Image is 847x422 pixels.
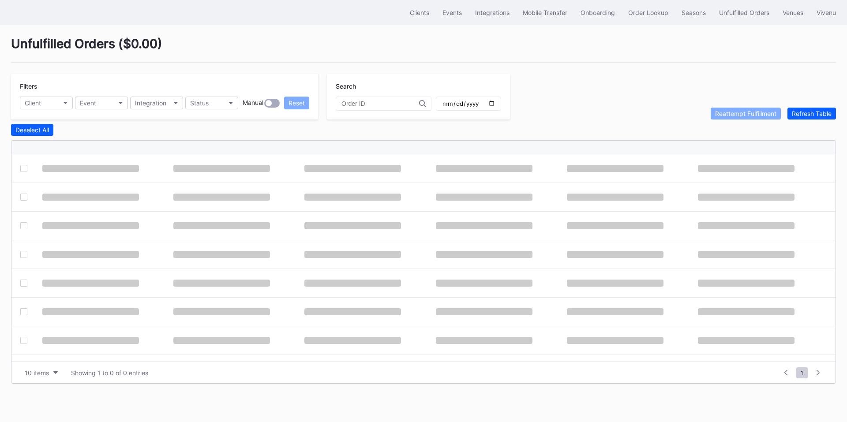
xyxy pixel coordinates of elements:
button: Events [436,4,468,21]
button: Refresh Table [787,108,836,120]
div: Clients [410,9,429,16]
div: Vivenu [817,9,836,16]
div: Order Lookup [628,9,668,16]
button: Unfulfilled Orders [712,4,776,21]
div: Client [25,99,41,107]
div: Onboarding [581,9,615,16]
button: Vivenu [810,4,843,21]
div: Venues [783,9,803,16]
div: 10 items [25,369,49,377]
div: Reattempt Fulfillment [715,110,776,117]
div: Mobile Transfer [523,9,567,16]
div: Refresh Table [792,110,832,117]
div: Showing 1 to 0 of 0 entries [71,369,148,377]
div: Events [442,9,462,16]
input: Order ID [341,100,419,107]
div: Filters [20,82,309,90]
button: Venues [776,4,810,21]
button: Integration [130,97,183,109]
button: 10 items [20,367,62,379]
button: Mobile Transfer [516,4,574,21]
div: Reset [289,99,305,107]
div: Seasons [682,9,706,16]
div: Manual [243,99,263,108]
button: Integrations [468,4,516,21]
div: Deselect All [15,126,49,134]
div: Unfulfilled Orders [719,9,769,16]
button: Reset [284,97,309,109]
div: Event [80,99,96,107]
div: Integrations [475,9,510,16]
button: Order Lookup [622,4,675,21]
div: Unfulfilled Orders ( $0.00 ) [11,36,836,63]
button: Client [20,97,73,109]
div: Status [190,99,209,107]
button: Seasons [675,4,712,21]
button: Reattempt Fulfillment [711,108,781,120]
div: Search [336,82,501,90]
button: Deselect All [11,124,53,136]
button: Clients [403,4,436,21]
button: Event [75,97,128,109]
button: Status [185,97,238,109]
span: 1 [796,367,808,378]
div: Integration [135,99,166,107]
button: Onboarding [574,4,622,21]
